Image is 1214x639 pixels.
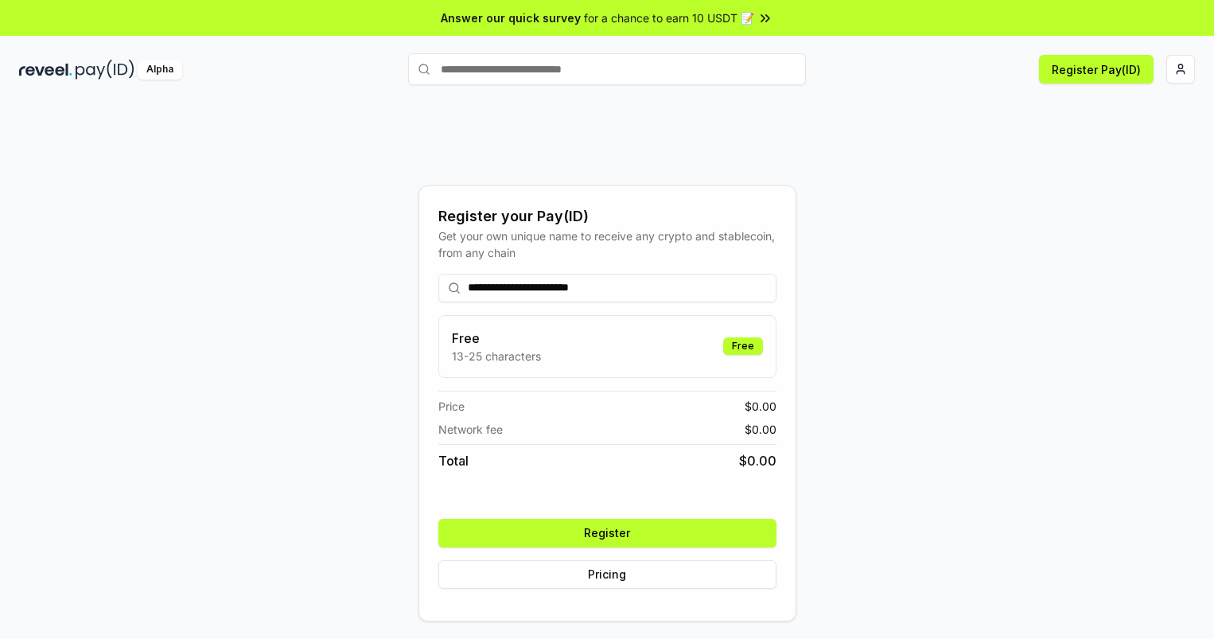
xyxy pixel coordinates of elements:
[19,60,72,80] img: reveel_dark
[739,451,776,470] span: $ 0.00
[138,60,182,80] div: Alpha
[438,398,465,415] span: Price
[438,421,503,438] span: Network fee
[438,560,776,589] button: Pricing
[584,10,754,26] span: for a chance to earn 10 USDT 📝
[76,60,134,80] img: pay_id
[1039,55,1154,84] button: Register Pay(ID)
[745,398,776,415] span: $ 0.00
[438,451,469,470] span: Total
[452,348,541,364] p: 13-25 characters
[438,205,776,228] div: Register your Pay(ID)
[723,337,763,355] div: Free
[438,519,776,547] button: Register
[452,329,541,348] h3: Free
[438,228,776,261] div: Get your own unique name to receive any crypto and stablecoin, from any chain
[745,421,776,438] span: $ 0.00
[441,10,581,26] span: Answer our quick survey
